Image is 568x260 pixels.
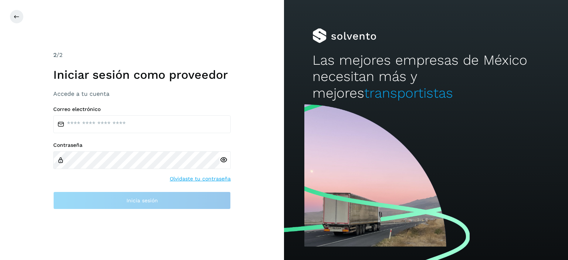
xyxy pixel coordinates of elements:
a: Olvidaste tu contraseña [170,175,231,183]
h2: Las mejores empresas de México necesitan más y mejores [312,52,540,101]
label: Contraseña [53,142,231,148]
button: Inicia sesión [53,192,231,209]
span: 2 [53,51,57,58]
div: /2 [53,51,231,60]
span: transportistas [364,85,453,101]
label: Correo electrónico [53,106,231,112]
h3: Accede a tu cuenta [53,90,231,97]
span: Inicia sesión [126,198,158,203]
h1: Iniciar sesión como proveedor [53,68,231,82]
